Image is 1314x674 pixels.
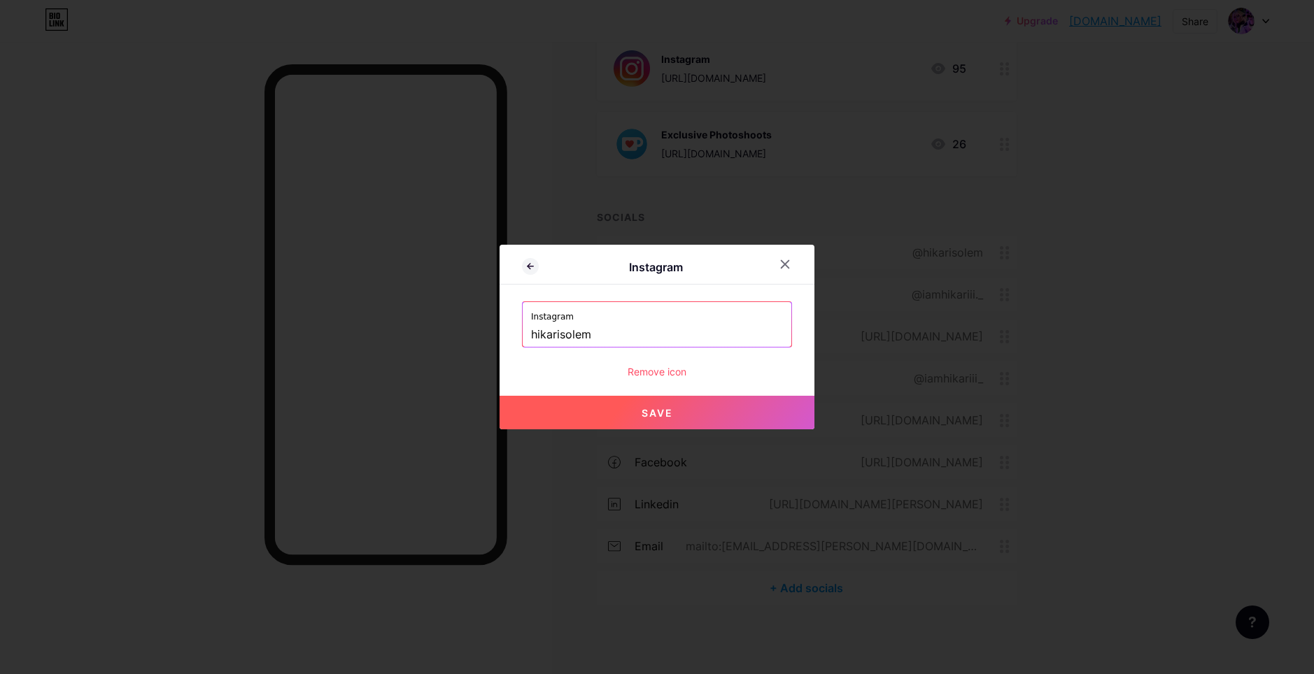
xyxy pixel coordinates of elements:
[531,302,783,323] label: Instagram
[531,323,783,347] input: Instagram username
[522,364,792,379] div: Remove icon
[500,396,814,429] button: Save
[642,407,673,419] span: Save
[539,259,772,275] div: Instagram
